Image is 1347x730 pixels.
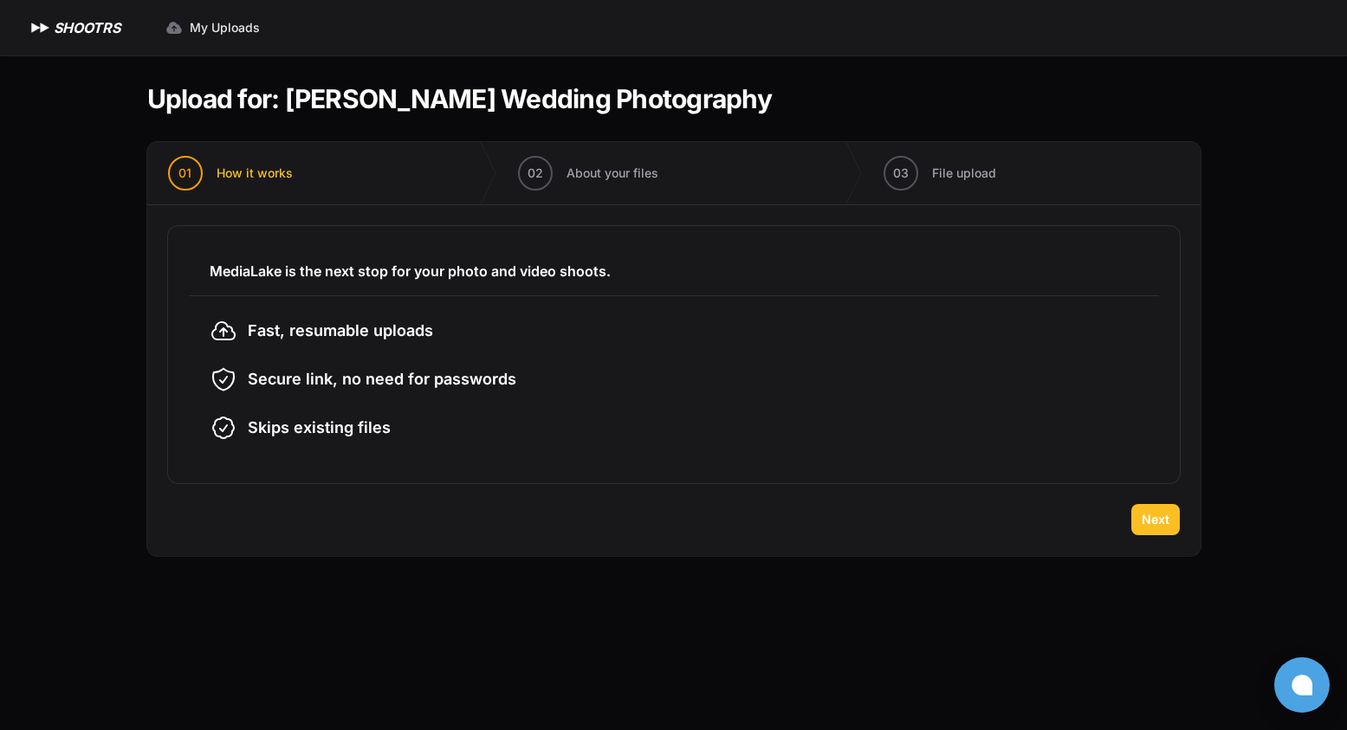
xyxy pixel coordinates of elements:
h3: MediaLake is the next stop for your photo and video shoots. [210,261,1138,281]
span: My Uploads [190,19,260,36]
span: How it works [217,165,293,182]
span: File upload [932,165,996,182]
span: About your files [567,165,658,182]
span: Skips existing files [248,416,391,440]
button: 03 File upload [863,142,1017,204]
span: Fast, resumable uploads [248,319,433,343]
span: 02 [528,165,543,182]
span: Next [1142,511,1169,528]
a: SHOOTRS SHOOTRS [28,17,120,38]
a: My Uploads [155,12,270,43]
span: 01 [178,165,191,182]
button: 01 How it works [147,142,314,204]
span: Secure link, no need for passwords [248,367,516,391]
h1: SHOOTRS [54,17,120,38]
button: Open chat window [1274,657,1330,713]
button: Next [1131,504,1180,535]
h1: Upload for: [PERSON_NAME] Wedding Photography [147,83,772,114]
img: SHOOTRS [28,17,54,38]
button: 02 About your files [497,142,679,204]
span: 03 [893,165,909,182]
